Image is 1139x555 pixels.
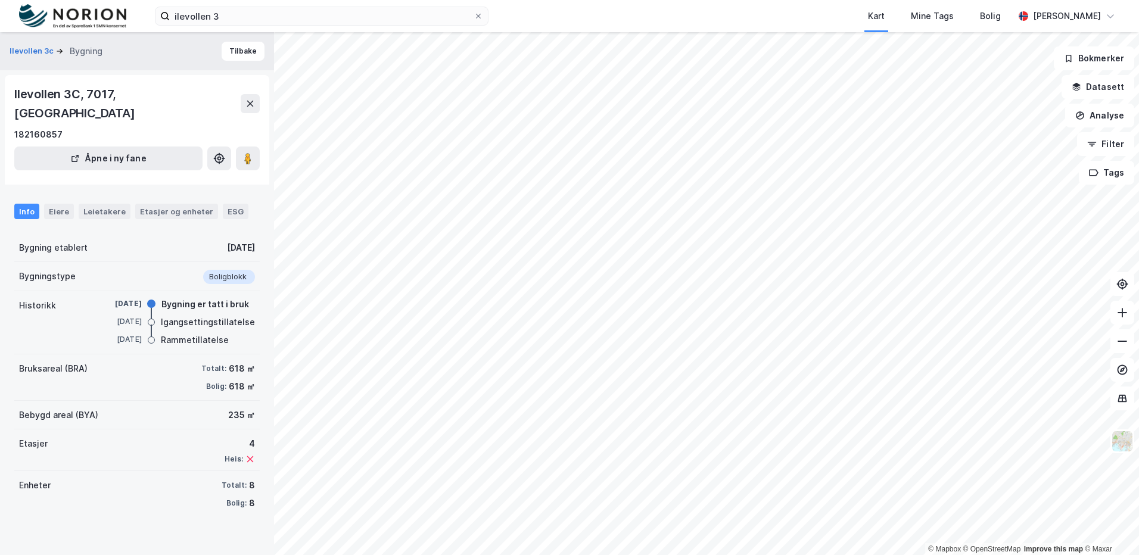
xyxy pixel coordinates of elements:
[226,498,247,508] div: Bolig:
[94,334,142,345] div: [DATE]
[1065,104,1134,127] button: Analyse
[225,454,243,464] div: Heis:
[963,545,1021,553] a: OpenStreetMap
[19,241,88,255] div: Bygning etablert
[19,269,76,283] div: Bygningstype
[161,333,229,347] div: Rammetillatelse
[19,4,126,29] img: norion-logo.80e7a08dc31c2e691866.png
[1079,498,1139,555] iframe: Chat Widget
[1033,9,1101,23] div: [PERSON_NAME]
[1062,75,1134,99] button: Datasett
[228,408,255,422] div: 235 ㎡
[201,364,226,373] div: Totalt:
[19,436,48,451] div: Etasjer
[14,85,241,123] div: Ilevollen 3C, 7017, [GEOGRAPHIC_DATA]
[222,481,247,490] div: Totalt:
[19,408,98,422] div: Bebygd areal (BYA)
[94,298,142,309] div: [DATE]
[19,478,51,492] div: Enheter
[249,496,255,510] div: 8
[79,204,130,219] div: Leietakere
[225,436,255,451] div: 4
[161,315,255,329] div: Igangsettingstillatelse
[229,379,255,394] div: 618 ㎡
[44,204,74,219] div: Eiere
[14,146,203,170] button: Åpne i ny fane
[1054,46,1134,70] button: Bokmerker
[1111,430,1134,453] img: Z
[14,204,39,219] div: Info
[206,382,226,391] div: Bolig:
[1079,161,1134,185] button: Tags
[928,545,961,553] a: Mapbox
[249,478,255,492] div: 8
[161,297,249,311] div: Bygning er tatt i bruk
[10,45,56,57] button: Ilevollen 3c
[70,44,102,58] div: Bygning
[980,9,1001,23] div: Bolig
[229,361,255,376] div: 618 ㎡
[868,9,885,23] div: Kart
[140,206,213,217] div: Etasjer og enheter
[222,42,264,61] button: Tilbake
[1077,132,1134,156] button: Filter
[1079,498,1139,555] div: Kontrollprogram for chat
[170,7,474,25] input: Søk på adresse, matrikkel, gårdeiere, leietakere eller personer
[14,127,63,142] div: 182160857
[227,241,255,255] div: [DATE]
[94,316,142,327] div: [DATE]
[19,361,88,376] div: Bruksareal (BRA)
[1024,545,1083,553] a: Improve this map
[223,204,248,219] div: ESG
[911,9,954,23] div: Mine Tags
[19,298,56,313] div: Historikk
